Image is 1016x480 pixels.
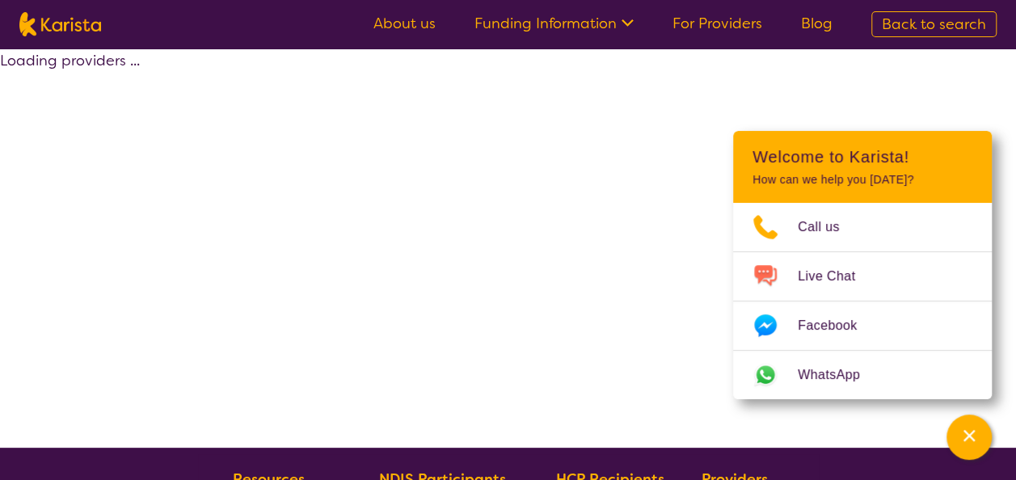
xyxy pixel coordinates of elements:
[798,264,875,288] span: Live Chat
[672,14,762,33] a: For Providers
[801,14,833,33] a: Blog
[733,131,992,399] div: Channel Menu
[373,14,436,33] a: About us
[798,215,859,239] span: Call us
[798,363,879,387] span: WhatsApp
[882,15,986,34] span: Back to search
[733,203,992,399] ul: Choose channel
[733,351,992,399] a: Web link opens in a new tab.
[946,415,992,460] button: Channel Menu
[753,173,972,187] p: How can we help you [DATE]?
[19,12,101,36] img: Karista logo
[871,11,997,37] a: Back to search
[798,314,876,338] span: Facebook
[474,14,634,33] a: Funding Information
[753,147,972,166] h2: Welcome to Karista!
